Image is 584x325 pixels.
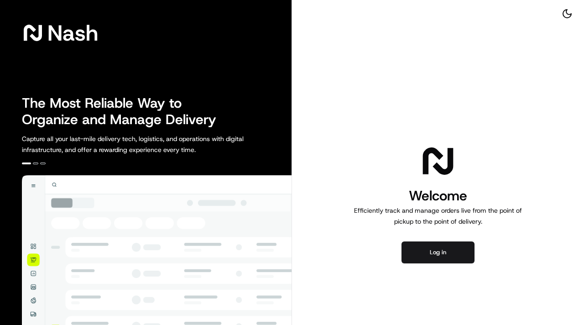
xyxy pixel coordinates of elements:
p: Capture all your last-mile delivery tech, logistics, and operations with digital infrastructure, ... [22,133,285,155]
button: Log in [401,241,474,263]
h2: The Most Reliable Way to Organize and Manage Delivery [22,95,226,128]
p: Efficiently track and manage orders live from the point of pickup to the point of delivery. [350,205,526,227]
span: Nash [47,24,98,42]
h1: Welcome [350,187,526,205]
